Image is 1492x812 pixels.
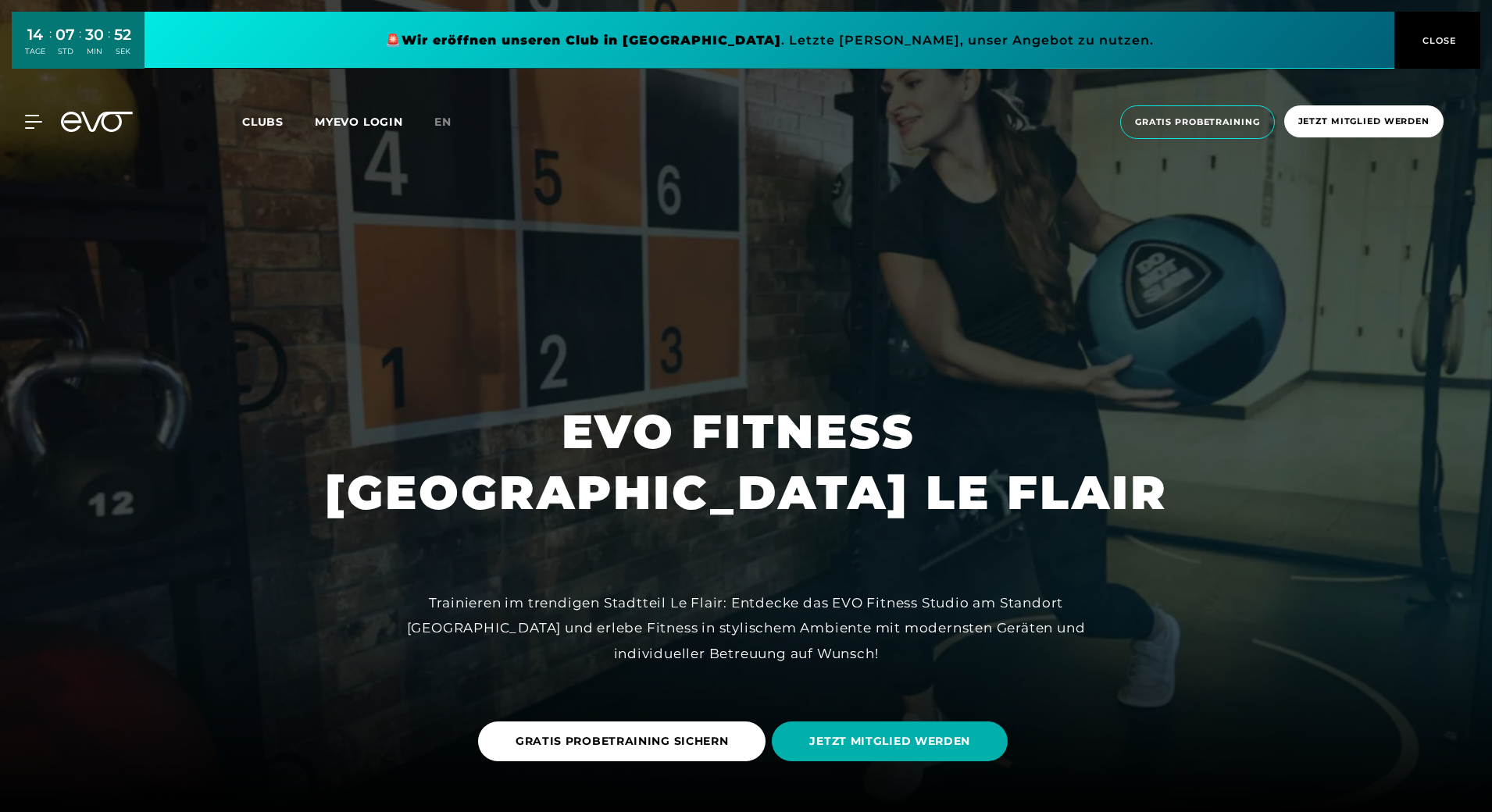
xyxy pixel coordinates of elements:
span: CLOSE [1419,34,1457,48]
span: Jetzt Mitglied werden [1298,115,1430,128]
div: : [79,25,81,66]
div: MIN [85,46,104,57]
span: Clubs [242,115,284,129]
a: Jetzt Mitglied werden [1280,105,1448,139]
a: Clubs [242,114,315,129]
a: JETZT MITGLIED WERDEN [772,710,1014,773]
button: CLOSE [1394,12,1480,69]
div: SEK [114,46,131,57]
div: 07 [55,23,75,46]
span: JETZT MITGLIED WERDEN [809,733,970,750]
div: : [108,25,110,66]
a: MYEVO LOGIN [315,115,403,129]
div: Trainieren im trendigen Stadtteil Le Flair: Entdecke das EVO Fitness Studio am Standort [GEOGRAPH... [394,590,1098,666]
div: STD [55,46,75,57]
a: Gratis Probetraining [1115,105,1280,139]
span: en [434,115,452,129]
a: en [434,113,470,131]
span: Gratis Probetraining [1135,116,1260,129]
div: 30 [85,23,104,46]
div: 14 [25,23,45,46]
a: GRATIS PROBETRAINING SICHERN [478,710,773,773]
div: TAGE [25,46,45,57]
h1: EVO FITNESS [GEOGRAPHIC_DATA] LE FLAIR [325,401,1168,523]
div: : [49,25,52,66]
span: GRATIS PROBETRAINING SICHERN [516,733,729,750]
div: 52 [114,23,131,46]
